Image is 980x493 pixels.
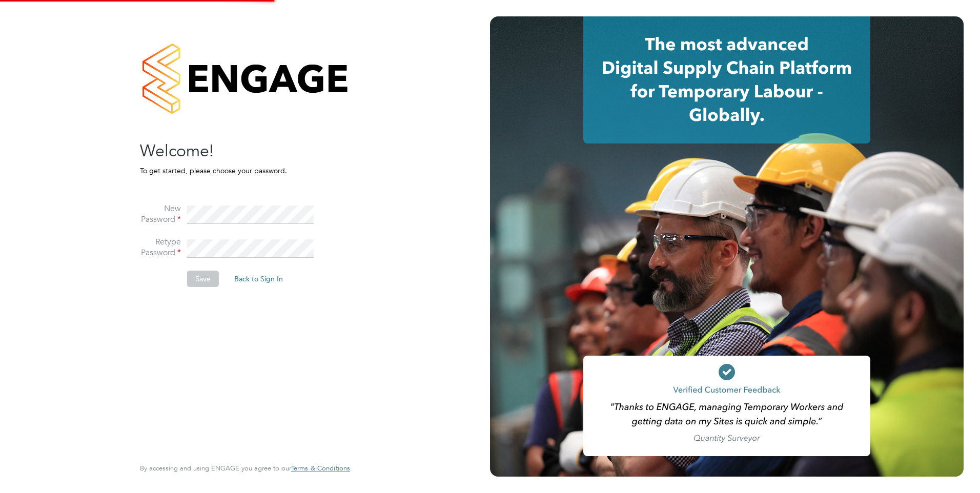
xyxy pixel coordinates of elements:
span: By accessing and using ENGAGE you agree to our [140,464,350,473]
button: Save [187,271,219,287]
label: New Password [140,203,181,225]
a: Terms & Conditions [291,464,350,473]
h2: Welcome! [140,140,340,162]
button: Back to Sign In [226,271,291,287]
p: To get started, please choose your password. [140,166,340,175]
label: Retype Password [140,237,181,258]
